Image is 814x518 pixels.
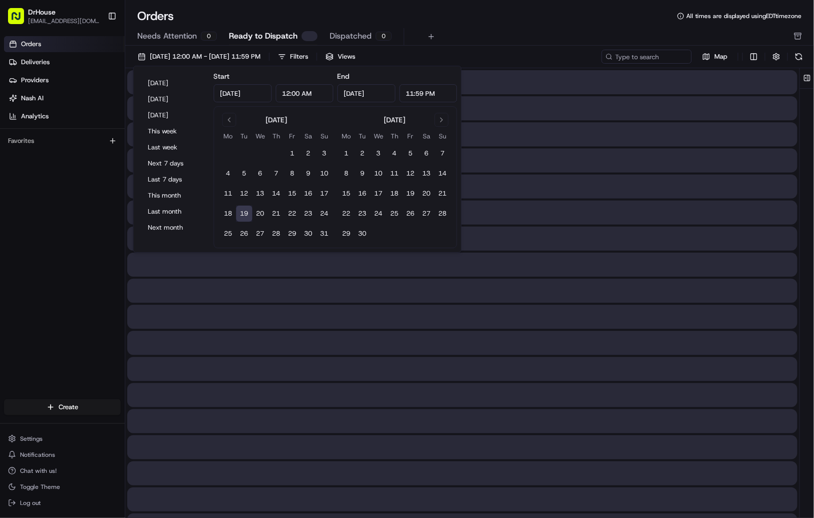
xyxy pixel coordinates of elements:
button: 28 [268,226,285,242]
button: 24 [371,206,387,222]
div: Start new chat [45,96,164,106]
a: 💻API Documentation [81,193,165,211]
button: Go to next month [435,113,449,127]
a: Orders [4,36,125,52]
button: 25 [387,206,403,222]
button: [DATE] [144,76,204,90]
img: Dianne Alexi Soriano [10,146,26,162]
button: [DATE] [144,92,204,106]
button: 2 [355,145,371,161]
button: 9 [301,165,317,182]
button: DrHouse [28,7,56,17]
input: Type to search [602,50,692,64]
input: Date [338,84,396,102]
span: Orders [21,40,41,49]
span: Pylon [100,222,121,229]
div: Filters [290,52,308,61]
div: [DATE] [384,115,405,125]
button: 22 [285,206,301,222]
button: Next month [144,221,204,235]
a: Nash AI [4,90,125,106]
button: This week [144,124,204,138]
th: Sunday [317,131,333,141]
button: 6 [419,145,435,161]
th: Tuesday [355,131,371,141]
button: 16 [301,186,317,202]
button: This month [144,189,204,203]
button: 12 [403,165,419,182]
button: 20 [419,186,435,202]
button: 29 [339,226,355,242]
button: [DATE] [144,108,204,122]
button: Last month [144,205,204,219]
button: 5 [403,145,419,161]
img: 1736555255976-a54dd68f-1ca7-489b-9aae-adbdc363a1c4 [10,96,28,114]
button: Next 7 days [144,156,204,170]
p: Welcome 👋 [10,40,182,56]
span: Log out [20,499,41,507]
span: [PERSON_NAME] [PERSON_NAME] [31,155,133,163]
th: Tuesday [236,131,252,141]
button: 24 [317,206,333,222]
button: 8 [285,165,301,182]
th: Friday [403,131,419,141]
button: Last week [144,140,204,154]
button: 13 [252,186,268,202]
span: API Documentation [95,197,161,207]
button: 18 [220,206,236,222]
span: [DATE] [140,155,161,163]
button: 19 [403,186,419,202]
button: 14 [435,165,451,182]
div: Past conversations [10,130,64,138]
a: Powered byPylon [71,221,121,229]
button: 17 [317,186,333,202]
button: 7 [268,165,285,182]
button: Last 7 days [144,172,204,187]
button: Toggle Theme [4,480,121,494]
div: 0 [201,32,217,41]
button: 4 [387,145,403,161]
span: Toggle Theme [20,483,60,491]
input: Clear [26,65,165,75]
button: [EMAIL_ADDRESS][DOMAIN_NAME] [28,17,100,25]
button: 1 [285,145,301,161]
button: 11 [220,186,236,202]
span: Nash AI [21,94,44,103]
button: 12 [236,186,252,202]
button: 31 [317,226,333,242]
span: [DATE] 12:00 AM - [DATE] 11:59 PM [150,52,260,61]
span: Providers [21,76,49,85]
button: 14 [268,186,285,202]
span: Needs Attention [137,30,197,42]
a: 📗Knowledge Base [6,193,81,211]
button: 23 [301,206,317,222]
button: 7 [435,145,451,161]
button: 21 [435,186,451,202]
span: Views [338,52,355,61]
input: Time [276,84,334,102]
button: 29 [285,226,301,242]
button: 9 [355,165,371,182]
button: 4 [220,165,236,182]
button: 15 [285,186,301,202]
a: Deliveries [4,54,125,70]
button: Refresh [792,50,806,64]
button: Start new chat [170,99,182,111]
button: 23 [355,206,371,222]
span: All times are displayed using EDT timezone [686,12,802,20]
div: We're available if you need us! [45,106,138,114]
button: 2 [301,145,317,161]
button: 26 [236,226,252,242]
button: Chat with us! [4,464,121,478]
button: 13 [419,165,435,182]
span: Knowledge Base [20,197,77,207]
button: 27 [252,226,268,242]
label: End [338,72,350,81]
div: Favorites [4,133,121,149]
button: [DATE] 12:00 AM - [DATE] 11:59 PM [133,50,265,64]
button: Views [321,50,360,64]
th: Thursday [387,131,403,141]
th: Thursday [268,131,285,141]
span: Notifications [20,451,55,459]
